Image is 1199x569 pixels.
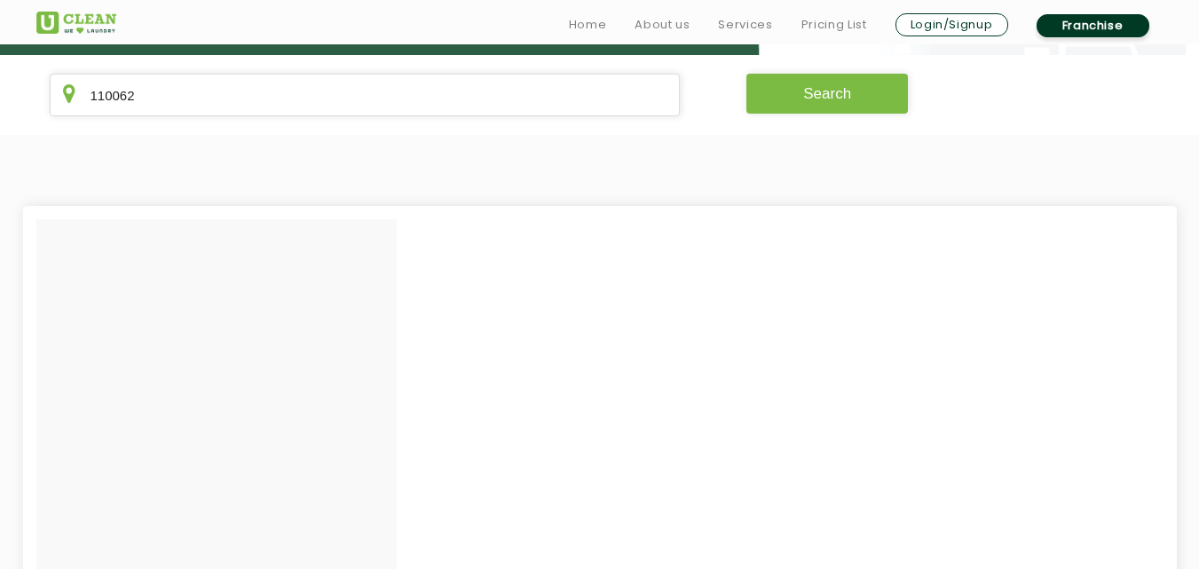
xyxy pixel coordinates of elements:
a: Franchise [1037,14,1149,37]
a: Pricing List [801,14,867,36]
button: Search [746,74,908,114]
img: UClean Laundry and Dry Cleaning [36,12,116,34]
input: Enter city/area/pin Code [50,74,681,116]
a: Login/Signup [895,13,1008,36]
a: About us [635,14,690,36]
a: Services [718,14,772,36]
a: Home [569,14,607,36]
